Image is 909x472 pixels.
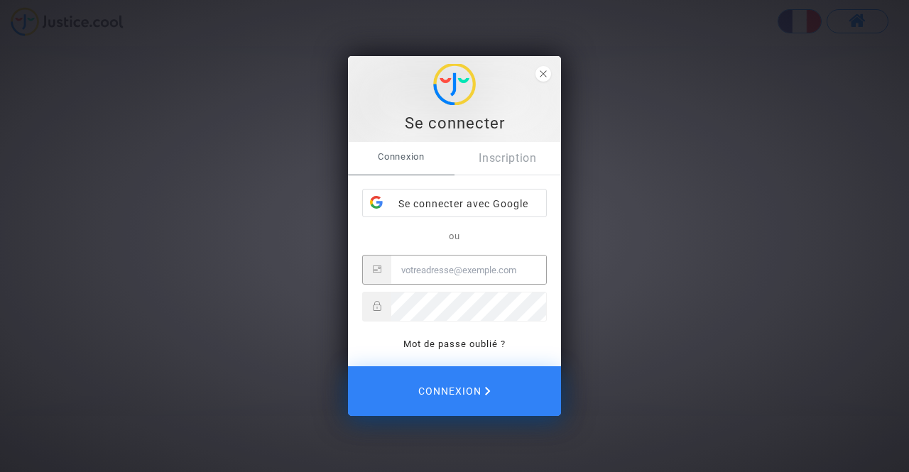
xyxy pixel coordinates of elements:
[391,256,546,284] input: Email
[535,66,551,82] span: close
[391,292,546,321] input: Password
[454,142,561,175] a: Inscription
[449,231,460,241] span: ou
[418,376,491,406] span: Connexion
[356,113,553,134] div: Se connecter
[363,190,546,218] div: Se connecter avec Google
[348,142,454,172] span: Connexion
[403,339,506,349] a: Mot de passe oublié ?
[348,366,561,416] button: Connexion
